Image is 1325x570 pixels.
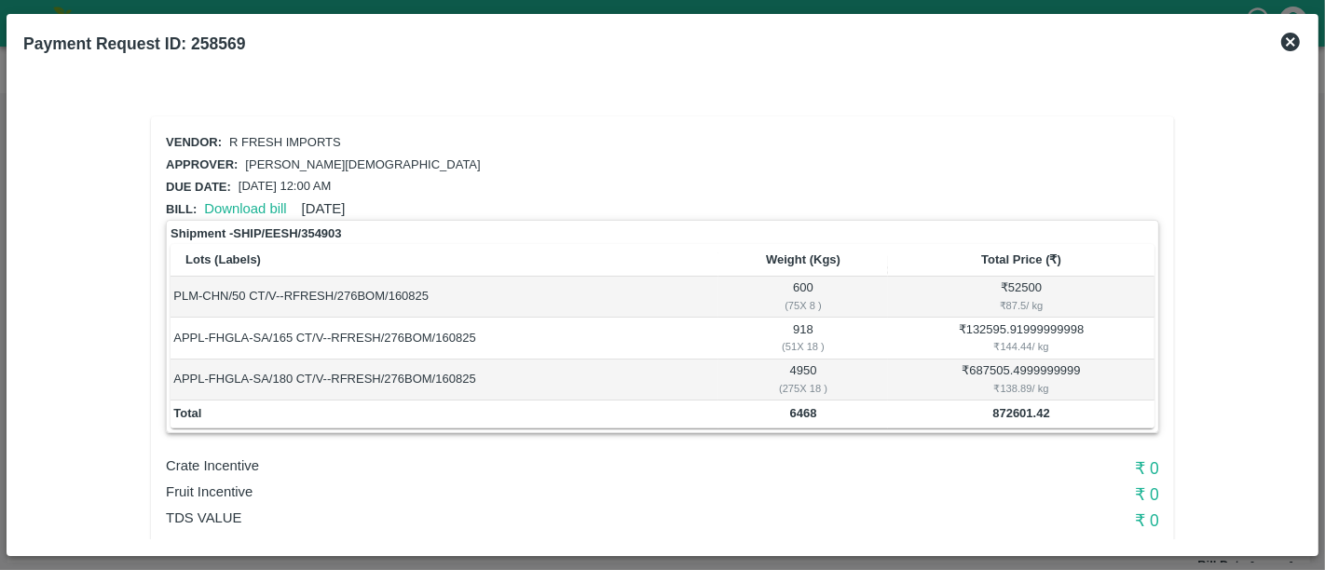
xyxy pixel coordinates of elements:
p: [DATE] 12:00 AM [239,178,331,196]
h6: ₹ 0 [828,455,1159,482]
span: Due date: [166,180,231,194]
strong: Shipment - SHIP/EESH/354903 [171,224,342,243]
b: Total [173,406,201,420]
td: ₹ 132595.91999999998 [888,318,1154,359]
h6: ₹ 0 [828,482,1159,508]
b: Weight (Kgs) [766,252,840,266]
p: R FRESH IMPORTS [229,134,341,152]
td: 600 [718,277,888,318]
b: 872601.42 [992,406,1049,420]
p: [PERSON_NAME][DEMOGRAPHIC_DATA] [245,156,480,174]
div: ( 51 X 18 ) [721,338,885,355]
td: APPL-FHGLA-SA/180 CT/V--RFRESH/276BOM/160825 [171,360,718,400]
div: ( 75 X 8 ) [721,297,885,314]
span: Approver: [166,157,238,171]
p: Total After adjustments [166,534,828,554]
h6: ₹ 0 [828,508,1159,534]
td: PLM-CHN/50 CT/V--RFRESH/276BOM/160825 [171,277,718,318]
p: Crate Incentive [166,455,828,476]
b: Total Price (₹) [981,252,1061,266]
td: 4950 [718,360,888,400]
div: ₹ 87.5 / kg [891,297,1151,314]
span: Bill: [166,202,197,216]
b: Payment Request ID: 258569 [23,34,245,53]
a: Download bill [204,201,286,216]
b: Lots (Labels) [185,252,261,266]
p: Fruit Incentive [166,482,828,502]
div: ₹ 138.89 / kg [891,380,1151,397]
div: ( 275 X 18 ) [721,380,885,397]
td: APPL-FHGLA-SA/165 CT/V--RFRESH/276BOM/160825 [171,318,718,359]
h6: ₹ 872601.42 [828,534,1159,560]
td: ₹ 687505.4999999999 [888,360,1154,400]
p: TDS VALUE [166,508,828,528]
span: [DATE] [302,201,346,216]
span: Vendor: [166,135,222,149]
div: ₹ 144.44 / kg [891,338,1151,355]
td: ₹ 52500 [888,277,1154,318]
b: 6468 [790,406,817,420]
td: 918 [718,318,888,359]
